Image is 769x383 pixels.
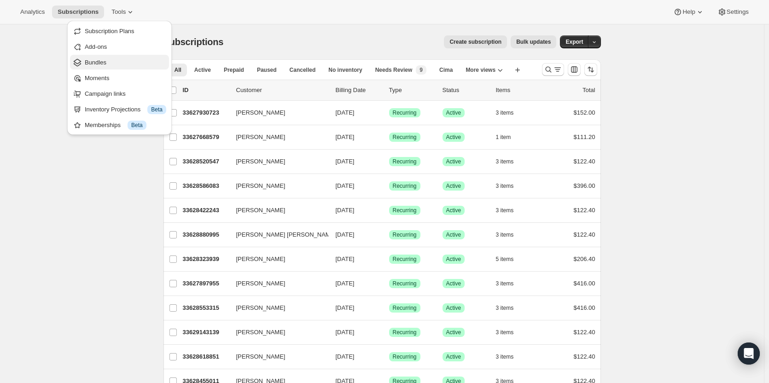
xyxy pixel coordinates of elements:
[231,203,323,218] button: [PERSON_NAME]
[183,206,229,215] p: 33628422243
[52,6,104,18] button: Subscriptions
[393,329,417,336] span: Recurring
[574,109,595,116] span: $152.00
[183,106,595,119] div: 33627930723[PERSON_NAME][DATE]SuccessRecurringSuccessActive3 items$152.00
[231,276,323,291] button: [PERSON_NAME]
[183,155,595,168] div: 33628520547[PERSON_NAME][DATE]SuccessRecurringSuccessActive3 items$122.40
[70,39,169,54] button: Add-ons
[496,182,514,190] span: 3 items
[393,231,417,238] span: Recurring
[496,131,521,144] button: 1 item
[446,255,461,263] span: Active
[393,255,417,263] span: Recurring
[446,304,461,312] span: Active
[446,231,461,238] span: Active
[574,304,595,311] span: $416.00
[496,277,524,290] button: 3 items
[560,35,588,48] button: Export
[574,280,595,287] span: $416.00
[290,66,316,74] span: Cancelled
[175,66,181,74] span: All
[496,86,542,95] div: Items
[419,66,423,74] span: 9
[496,155,524,168] button: 3 items
[194,66,211,74] span: Active
[496,255,514,263] span: 5 items
[516,38,551,46] span: Bulk updates
[231,154,323,169] button: [PERSON_NAME]
[446,329,461,336] span: Active
[393,182,417,190] span: Recurring
[183,303,229,313] p: 33628553315
[236,352,285,361] span: [PERSON_NAME]
[236,108,285,117] span: [PERSON_NAME]
[460,64,508,76] button: More views
[236,279,285,288] span: [PERSON_NAME]
[389,86,435,95] div: Type
[682,8,695,16] span: Help
[336,231,355,238] span: [DATE]
[336,133,355,140] span: [DATE]
[568,63,581,76] button: Customize table column order and visibility
[336,86,382,95] p: Billing Date
[183,230,229,239] p: 33628880995
[111,8,126,16] span: Tools
[183,253,595,266] div: 33628323939[PERSON_NAME][DATE]SuccessRecurringSuccessActive5 items$206.40
[393,158,417,165] span: Recurring
[496,304,514,312] span: 3 items
[336,109,355,116] span: [DATE]
[446,207,461,214] span: Active
[236,181,285,191] span: [PERSON_NAME]
[183,86,595,95] div: IDCustomerBilling DateTypeStatusItemsTotal
[328,66,362,74] span: No inventory
[183,204,595,217] div: 33628422243[PERSON_NAME][DATE]SuccessRecurringSuccessActive3 items$122.40
[668,6,710,18] button: Help
[574,255,595,262] span: $206.40
[231,349,323,364] button: [PERSON_NAME]
[336,329,355,336] span: [DATE]
[85,59,106,66] span: Bundles
[231,227,323,242] button: [PERSON_NAME] [PERSON_NAME]
[336,182,355,189] span: [DATE]
[85,28,134,35] span: Subscription Plans
[231,105,323,120] button: [PERSON_NAME]
[496,253,524,266] button: 5 items
[183,328,229,337] p: 33629143139
[446,182,461,190] span: Active
[58,8,99,16] span: Subscriptions
[183,352,229,361] p: 33628618851
[151,106,163,113] span: Beta
[336,280,355,287] span: [DATE]
[496,204,524,217] button: 3 items
[449,38,501,46] span: Create subscription
[393,109,417,116] span: Recurring
[496,302,524,314] button: 3 items
[85,121,166,130] div: Memberships
[496,207,514,214] span: 3 items
[85,75,109,81] span: Moments
[236,303,285,313] span: [PERSON_NAME]
[183,133,229,142] p: 33627668579
[183,131,595,144] div: 33627668579[PERSON_NAME][DATE]SuccessRecurringSuccessActive1 item$111.20
[183,302,595,314] div: 33628553315[PERSON_NAME][DATE]SuccessRecurringSuccessActive3 items$416.00
[224,66,244,74] span: Prepaid
[393,133,417,141] span: Recurring
[511,35,556,48] button: Bulk updates
[574,207,595,214] span: $122.40
[15,6,50,18] button: Analytics
[496,106,524,119] button: 3 items
[496,231,514,238] span: 3 items
[574,353,595,360] span: $122.40
[336,353,355,360] span: [DATE]
[236,328,285,337] span: [PERSON_NAME]
[466,66,495,74] span: More views
[496,109,514,116] span: 3 items
[574,158,595,165] span: $122.40
[496,180,524,192] button: 3 items
[106,6,140,18] button: Tools
[510,64,525,76] button: Create new view
[257,66,277,74] span: Paused
[85,43,107,50] span: Add-ons
[183,350,595,363] div: 33628618851[PERSON_NAME][DATE]SuccessRecurringSuccessActive3 items$122.40
[496,353,514,360] span: 3 items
